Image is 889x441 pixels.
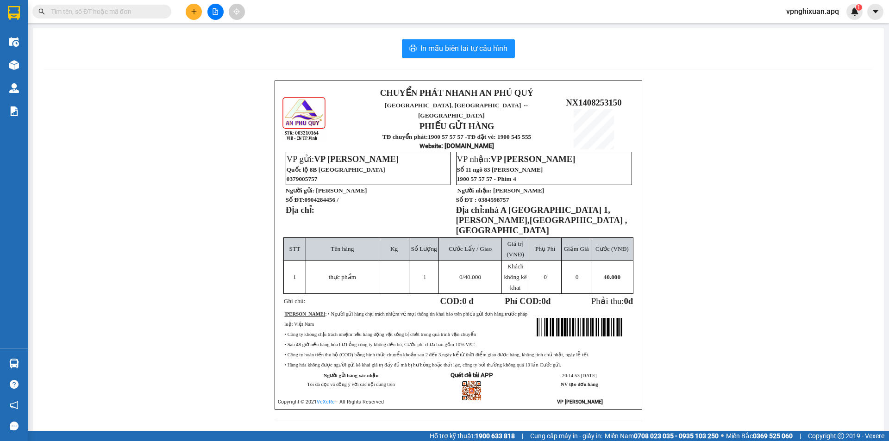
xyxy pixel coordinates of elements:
[576,273,579,280] span: 0
[591,296,633,306] span: Phải thu:
[456,205,485,215] strong: Địa chỉ:
[385,102,529,119] span: [GEOGRAPHIC_DATA], [GEOGRAPHIC_DATA] ↔ [GEOGRAPHIC_DATA]
[207,4,224,20] button: file-add
[456,196,477,203] strong: Số ĐT :
[800,431,801,441] span: |
[329,273,356,280] span: thực phẩm
[289,245,301,252] span: STT
[493,187,544,194] span: [PERSON_NAME]
[284,352,589,357] span: • Công ty hoàn tiền thu hộ (COD) bằng hình thức chuyển khoản sau 2 đến 3 ngày kể từ thời điểm gia...
[402,39,515,58] button: printerIn mẫu biên lai tự cấu hình
[459,273,481,280] span: /40.000
[9,60,19,70] img: warehouse-icon
[419,142,494,149] strong: : [DOMAIN_NAME]
[420,43,507,54] span: In mẫu biên lai tự cấu hình
[475,432,515,440] strong: 1900 633 818
[478,196,509,203] span: 0384598757
[440,296,474,306] strong: COD:
[316,187,367,194] span: [PERSON_NAME]
[9,359,19,368] img: warehouse-icon
[851,7,859,16] img: icon-new-feature
[9,37,19,47] img: warehouse-icon
[507,240,524,258] span: Giá trị (VNĐ)
[10,380,19,389] span: question-circle
[186,4,202,20] button: plus
[287,166,385,173] span: Quốc lộ 8B [GEOGRAPHIC_DATA]
[41,7,107,37] strong: CHUYỂN PHÁT NHANH AN PHÚ QUÝ
[314,154,399,164] span: VP [PERSON_NAME]
[38,8,45,15] span: search
[535,245,555,252] span: Phụ Phí
[628,296,633,306] span: đ
[382,133,428,140] strong: TĐ chuyển phát:
[430,431,515,441] span: Hỗ trợ kỹ thuật:
[428,133,467,140] strong: 1900 57 57 57 -
[284,362,561,367] span: • Hàng hóa không được người gửi kê khai giá trị đầy đủ mà bị hư hỏng hoặc thất lạc, công ty bồi t...
[324,373,379,378] strong: Người gửi hàng xác nhận
[557,399,603,405] strong: VP [PERSON_NAME]
[287,175,318,182] span: 0379005757
[856,4,862,11] sup: 1
[561,382,598,387] strong: NV tạo đơn hàng
[331,245,354,252] span: Tên hàng
[307,382,395,387] span: Tôi đã đọc và đồng ý với các nội dung trên
[721,434,724,438] span: ⚪️
[233,8,240,15] span: aim
[116,50,172,60] span: NX1408253150
[287,154,399,164] span: VP gửi:
[779,6,846,17] span: vpnghixuan.apq
[505,296,551,306] strong: Phí COD: đ
[566,98,621,107] span: NX1408253150
[286,187,314,194] strong: Người gửi:
[9,106,19,116] img: solution-icon
[467,133,532,140] strong: TĐ đặt vé: 1900 545 555
[451,372,493,379] strong: Quét để tải APP
[419,143,441,149] span: Website
[10,422,19,430] span: message
[504,263,526,291] span: Khách không kê khai
[284,311,325,317] strong: [PERSON_NAME]
[457,187,492,194] strong: Người nhận:
[624,296,628,306] span: 0
[456,205,627,235] span: nhà A [GEOGRAPHIC_DATA] 1, [PERSON_NAME],[GEOGRAPHIC_DATA] ,[GEOGRAPHIC_DATA]
[449,245,492,252] span: Cước Lấy / Giao
[212,8,219,15] span: file-add
[286,196,338,203] strong: Số ĐT:
[542,296,546,306] span: 0
[293,273,296,280] span: 1
[459,273,463,280] span: 0
[562,373,597,378] span: 20:14:53 [DATE]
[229,4,245,20] button: aim
[457,154,576,164] span: VP nhận:
[284,342,475,347] span: • Sau 48 giờ nếu hàng hóa hư hỏng công ty không đền bù, Cước phí chưa bao gồm 10% VAT.
[457,175,516,182] span: 1900 57 57 57 - Phím 4
[544,273,547,280] span: 0
[419,121,495,131] strong: PHIẾU GỬI HÀNG
[278,399,384,405] span: Copyright © 2021 – All Rights Reserved
[867,4,883,20] button: caret-down
[304,196,338,203] span: 0904284456 /
[563,245,588,252] span: Giảm Giá
[317,399,335,405] a: VeXeRe
[8,6,20,20] img: logo-vxr
[380,88,533,98] strong: CHUYỂN PHÁT NHANH AN PHÚ QUÝ
[530,431,602,441] span: Cung cấp máy in - giấy in:
[522,431,523,441] span: |
[5,28,31,74] img: logo
[409,44,417,53] span: printer
[35,39,111,63] span: [GEOGRAPHIC_DATA], [GEOGRAPHIC_DATA] ↔ [GEOGRAPHIC_DATA]
[191,8,197,15] span: plus
[838,433,844,439] span: copyright
[390,245,398,252] span: Kg
[284,311,527,327] span: : • Người gửi hàng chịu trách nhiệm về mọi thông tin khai báo trên phiếu gửi đơn hàng trước pháp ...
[595,245,629,252] span: Cước (VNĐ)
[9,83,19,93] img: warehouse-icon
[634,432,719,440] strong: 0708 023 035 - 0935 103 250
[37,66,112,75] strong: PHIẾU GỬI HÀNG
[423,273,426,280] span: 1
[726,431,793,441] span: Miền Bắc
[284,298,305,304] span: Ghi chú:
[286,205,314,215] strong: Địa chỉ:
[282,96,327,142] img: logo
[604,273,621,280] span: 40.000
